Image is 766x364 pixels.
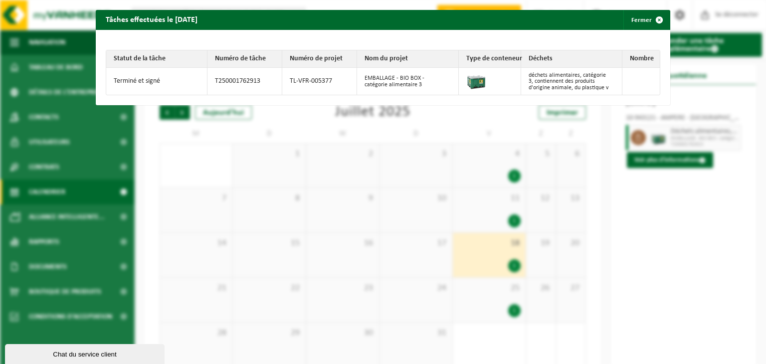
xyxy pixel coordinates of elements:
font: T250001762913 [215,77,260,85]
font: Numéro de tâche [215,55,266,62]
font: Nombre [630,55,654,62]
font: Terminé et signé [114,77,160,85]
font: Numéro de projet [290,55,343,62]
font: EMBALLAGE - BIO BOX - catégorie alimentaire 3 [365,75,424,87]
button: Fermer [623,10,669,30]
font: TL-VFR-005377 [290,77,332,85]
font: déchets alimentaires, catégorie 3, contiennent des produits d'origine animale, du plastique v [529,72,608,91]
iframe: widget de discussion [5,342,167,364]
font: Déchets [529,55,553,62]
font: Tâches effectuées le [DATE] [106,16,197,24]
font: Fermer [631,17,652,23]
font: Type de conteneur [466,55,522,62]
font: Statut de la tâche [114,55,166,62]
img: PB-LB-0680-HPE-GN-01 [466,70,486,90]
font: Nom du projet [365,55,408,62]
